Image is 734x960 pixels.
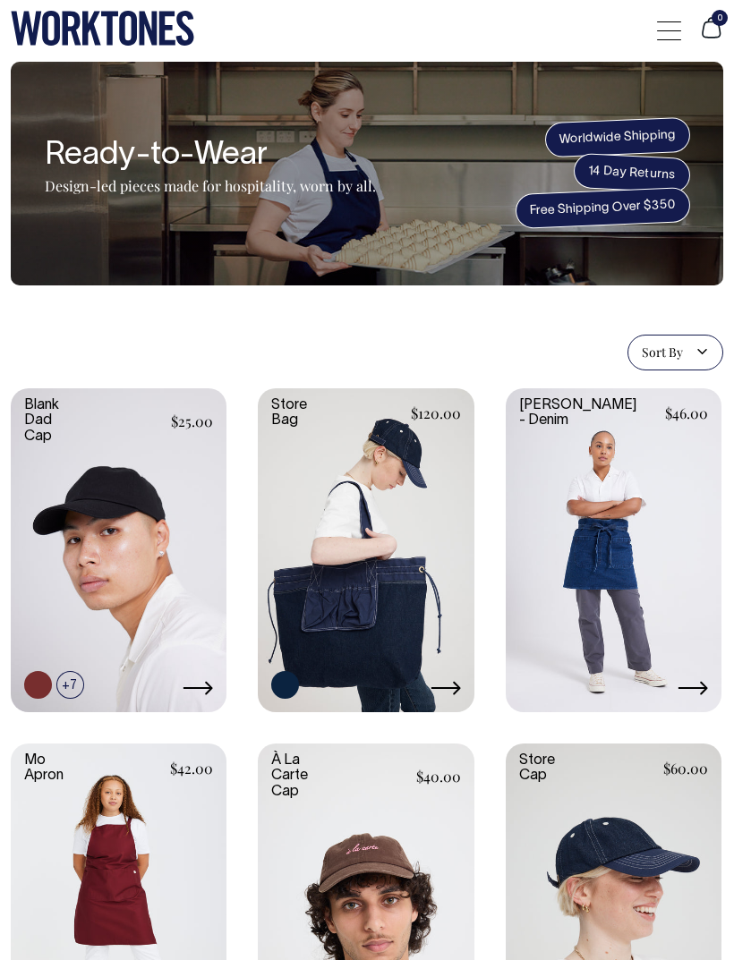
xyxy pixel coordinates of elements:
[45,138,376,174] h1: Ready-to-Wear
[642,344,683,361] span: Sort By
[544,117,690,158] span: Worldwide Shipping
[712,10,728,26] span: 0
[56,671,84,699] span: +7
[45,177,376,195] p: Design-led pieces made for hospitality, worn by all.
[699,30,723,42] a: 0
[515,187,690,229] span: Free Shipping Over $350
[573,153,691,194] span: 14 Day Returns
